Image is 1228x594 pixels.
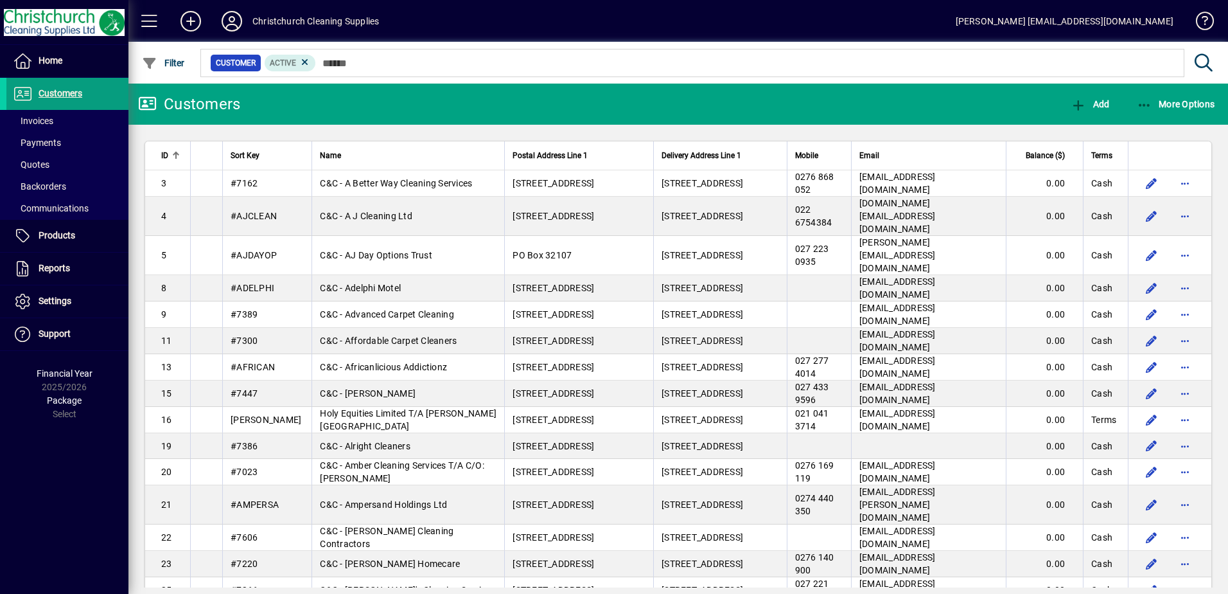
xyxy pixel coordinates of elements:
[859,148,998,163] div: Email
[1091,387,1112,400] span: Cash
[1141,494,1162,515] button: Edit
[1137,99,1215,109] span: More Options
[161,211,166,221] span: 4
[1091,361,1112,373] span: Cash
[6,318,128,350] a: Support
[513,178,594,188] span: [STREET_ADDRESS]
[1091,557,1112,570] span: Cash
[1006,301,1083,328] td: 0.00
[513,559,594,569] span: [STREET_ADDRESS]
[6,175,128,197] a: Backorders
[662,283,743,293] span: [STREET_ADDRESS]
[795,493,834,516] span: 0274 440 350
[1141,527,1162,548] button: Edit
[320,250,432,260] span: C&C - AJ Day Options Trust
[1014,148,1076,163] div: Balance ($)
[231,532,258,543] span: #7606
[1175,304,1195,325] button: More options
[859,198,936,234] span: [DOMAIN_NAME][EMAIL_ADDRESS][DOMAIN_NAME]
[231,388,258,399] span: #7447
[6,253,128,285] a: Reports
[859,303,936,326] span: [EMAIL_ADDRESS][DOMAIN_NAME]
[662,250,743,260] span: [STREET_ADDRESS]
[6,45,128,77] a: Home
[513,467,594,477] span: [STREET_ADDRESS]
[513,283,594,293] span: [STREET_ADDRESS]
[662,441,743,451] span: [STREET_ADDRESS]
[795,552,834,575] span: 0276 140 900
[859,552,936,575] span: [EMAIL_ADDRESS][DOMAIN_NAME]
[231,467,258,477] span: #7023
[1141,330,1162,351] button: Edit
[320,178,472,188] span: C&C - A Better Way Cleaning Services
[662,309,743,319] span: [STREET_ADDRESS]
[231,178,258,188] span: #7162
[1091,210,1112,222] span: Cash
[320,211,412,221] span: C&C - A J Cleaning Ltd
[859,487,936,523] span: [EMAIL_ADDRESS][PERSON_NAME][DOMAIN_NAME]
[1141,278,1162,298] button: Edit
[231,559,258,569] span: #7220
[662,500,743,510] span: [STREET_ADDRESS]
[1067,93,1112,116] button: Add
[1175,206,1195,226] button: More options
[1175,330,1195,351] button: More options
[231,283,274,293] span: #ADELPHI
[859,382,936,405] span: [EMAIL_ADDRESS][DOMAIN_NAME]
[320,309,454,319] span: C&C - Advanced Carpet Cleaning
[6,220,128,252] a: Products
[1091,177,1112,190] span: Cash
[231,415,301,425] span: [PERSON_NAME]
[6,154,128,175] a: Quotes
[662,211,743,221] span: [STREET_ADDRESS]
[231,362,275,372] span: #AFRICAN
[1175,383,1195,404] button: More options
[859,526,936,549] span: [EMAIL_ADDRESS][DOMAIN_NAME]
[13,203,89,213] span: Communications
[161,532,172,543] span: 22
[161,415,172,425] span: 16
[859,172,936,195] span: [EMAIL_ADDRESS][DOMAIN_NAME]
[1175,245,1195,265] button: More options
[1091,334,1112,347] span: Cash
[161,148,182,163] div: ID
[956,11,1173,32] div: [PERSON_NAME] [EMAIL_ADDRESS][DOMAIN_NAME]
[795,355,829,379] span: 027 277 4014
[662,467,743,477] span: [STREET_ADDRESS]
[161,441,172,451] span: 19
[1141,410,1162,430] button: Edit
[6,197,128,219] a: Communications
[513,388,594,399] span: [STREET_ADDRESS]
[39,230,75,240] span: Products
[320,388,416,399] span: C&C - [PERSON_NAME]
[320,559,460,569] span: C&C - [PERSON_NAME] Homecare
[795,204,832,228] span: 022 6754384
[13,116,53,126] span: Invoices
[320,283,401,293] span: C&C - Adelphi Motel
[39,88,82,98] span: Customers
[662,415,743,425] span: [STREET_ADDRESS]
[1175,436,1195,456] button: More options
[1006,459,1083,485] td: 0.00
[513,441,594,451] span: [STREET_ADDRESS]
[513,532,594,543] span: [STREET_ADDRESS]
[39,55,62,66] span: Home
[231,336,258,346] span: #7300
[231,500,279,510] span: #AMPERSA
[1175,410,1195,430] button: More options
[859,148,879,163] span: Email
[662,178,743,188] span: [STREET_ADDRESS]
[1006,170,1083,197] td: 0.00
[513,250,572,260] span: PO Box 32107
[270,59,296,67] span: Active
[1006,354,1083,381] td: 0.00
[231,148,259,163] span: Sort Key
[161,388,172,399] span: 15
[859,460,936,483] span: [EMAIL_ADDRESS][DOMAIN_NAME]
[513,415,594,425] span: [STREET_ADDRESS]
[1091,282,1112,294] span: Cash
[320,148,496,163] div: Name
[320,362,447,372] span: C&C - Africanlicious Addictionz
[1175,278,1195,298] button: More options
[1006,236,1083,275] td: 0.00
